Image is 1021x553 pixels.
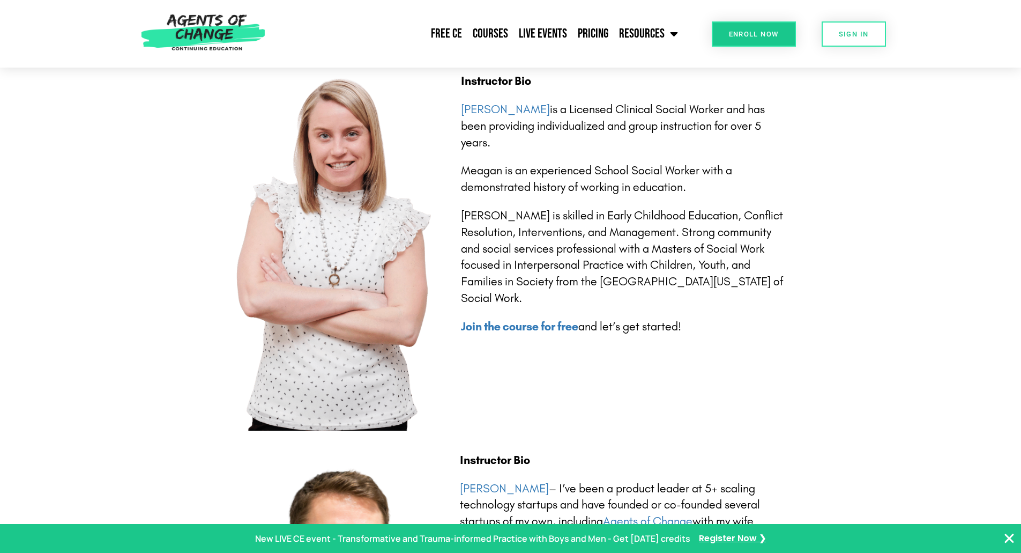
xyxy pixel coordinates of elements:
[461,74,531,88] b: Instructor Bio
[1003,532,1016,545] button: Close Banner
[460,482,549,496] a: [PERSON_NAME]
[426,20,467,47] a: Free CE
[460,453,530,467] b: Instructor Bio
[461,101,785,151] p: is a Licensed Clinical Social Worker and has been providing individualized and group instruction ...
[467,20,513,47] a: Courses
[572,20,614,47] a: Pricing
[461,319,785,335] p: and let’s get started!
[839,31,869,38] span: SIGN IN
[614,20,683,47] a: Resources
[271,20,683,47] nav: Menu
[729,31,779,38] span: Enroll Now
[461,320,578,334] a: Join the course for free
[461,102,550,116] a: [PERSON_NAME]
[461,208,785,307] p: [PERSON_NAME] is skilled in Early Childhood Education, Conflict Resolution, Interventions, and Ma...
[255,531,690,547] p: New LIVE CE event - Transformative and Trauma-informed Practice with Boys and Men - Get [DATE] cr...
[460,481,784,547] p: – I’ve been a product leader at 5+ scaling technology startups and have founded or co-founded sev...
[822,21,886,47] a: SIGN IN
[603,514,692,528] a: Agents of Change
[513,20,572,47] a: Live Events
[699,531,766,547] a: Register Now ❯
[712,21,796,47] a: Enroll Now
[461,163,785,196] p: Meagan is an experienced School Social Worker with a demonstrated history of working in education.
